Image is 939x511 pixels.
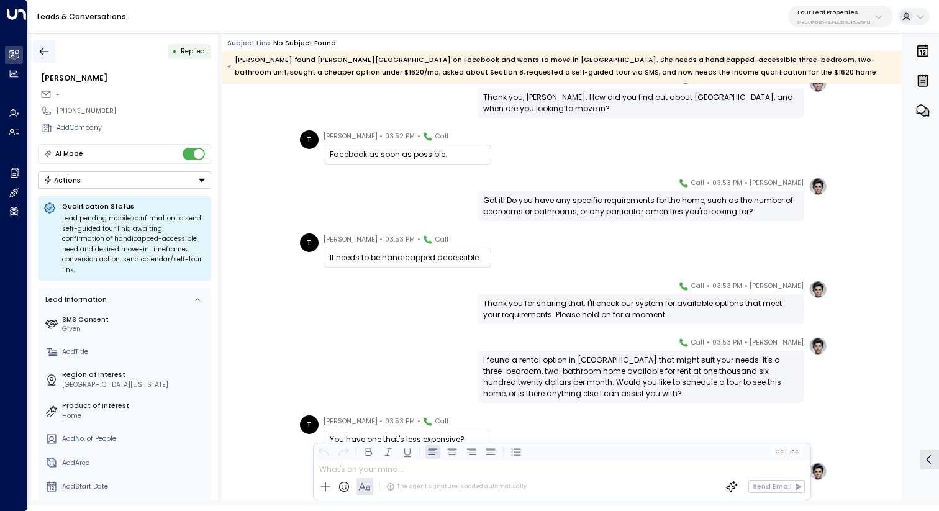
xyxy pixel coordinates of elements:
[335,444,350,459] button: Redo
[385,130,415,143] span: 03:52 PM
[62,214,206,275] div: Lead pending mobile confirmation to send self-guided tour link; awaiting confirmation of handicap...
[775,448,799,454] span: Cc Bcc
[745,337,748,349] span: •
[750,280,804,292] span: [PERSON_NAME]
[483,355,798,399] div: I found a rental option in [GEOGRAPHIC_DATA] that might suit your needs. It's a three-bedroom, tw...
[330,434,485,445] div: You have one that's less expensive?
[324,130,378,143] span: [PERSON_NAME]
[745,280,748,292] span: •
[809,280,827,299] img: profile-logo.png
[273,38,336,48] div: No subject found
[809,177,827,196] img: profile-logo.png
[43,176,81,184] div: Actions
[712,280,742,292] span: 03:53 PM
[330,252,485,263] div: It needs to be handicapped accessible
[417,415,420,428] span: •
[330,149,485,160] div: Facebook as soon as possible.
[62,202,206,211] p: Qualification Status
[788,6,893,27] button: Four Leaf Properties34e1cd17-0f68-49af-bd32-3c48ce8611d1
[57,106,211,116] div: [PHONE_NUMBER]
[691,280,704,292] span: Call
[712,177,742,189] span: 03:53 PM
[386,482,527,491] div: The agent signature is added automatically
[300,233,319,252] div: T
[379,233,383,246] span: •
[62,380,207,390] div: [GEOGRAPHIC_DATA][US_STATE]
[809,74,827,93] img: profile-logo.png
[771,447,802,456] button: Cc|Bcc
[797,9,871,16] p: Four Leaf Properties
[784,448,786,454] span: |
[55,148,83,160] div: AI Mode
[712,337,742,349] span: 03:53 PM
[483,195,798,217] div: Got it! Do you have any specific requirements for the home, such as the number of bedrooms or bat...
[435,233,448,246] span: Call
[38,171,211,189] button: Actions
[62,458,207,468] div: AddArea
[417,130,420,143] span: •
[62,401,207,411] label: Product of Interest
[435,130,448,143] span: Call
[62,482,207,492] div: AddStart Date
[379,130,383,143] span: •
[173,43,177,60] div: •
[745,177,748,189] span: •
[385,415,415,428] span: 03:53 PM
[42,295,107,305] div: Lead Information
[62,370,207,380] label: Region of Interest
[379,415,383,428] span: •
[37,11,126,22] a: Leads & Conversations
[300,415,319,434] div: T
[41,73,211,84] div: [PERSON_NAME]
[707,337,710,349] span: •
[483,92,798,114] div: Thank you, [PERSON_NAME]. How did you find out about [GEOGRAPHIC_DATA], and when are you looking ...
[417,233,420,246] span: •
[324,415,378,428] span: [PERSON_NAME]
[750,177,804,189] span: [PERSON_NAME]
[316,444,331,459] button: Undo
[707,280,710,292] span: •
[750,337,804,349] span: [PERSON_NAME]
[227,54,896,79] div: [PERSON_NAME] found [PERSON_NAME][GEOGRAPHIC_DATA] on Facebook and wants to move in [GEOGRAPHIC_D...
[57,123,211,133] div: AddCompany
[809,337,827,355] img: profile-logo.png
[227,38,272,48] span: Subject Line:
[691,337,704,349] span: Call
[483,298,798,320] div: Thank you for sharing that. I'll check our system for available options that meet your requiremen...
[809,462,827,481] img: profile-logo.png
[62,347,207,357] div: AddTitle
[797,20,871,25] p: 34e1cd17-0f68-49af-bd32-3c48ce8611d1
[435,415,448,428] span: Call
[62,315,207,325] label: SMS Consent
[324,233,378,246] span: [PERSON_NAME]
[691,177,704,189] span: Call
[62,324,207,334] div: Given
[62,434,207,444] div: AddNo. of People
[707,177,710,189] span: •
[62,411,207,421] div: Home
[56,90,60,99] span: -
[300,130,319,149] div: T
[38,171,211,189] div: Button group with a nested menu
[385,233,415,246] span: 03:53 PM
[181,47,205,56] span: Replied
